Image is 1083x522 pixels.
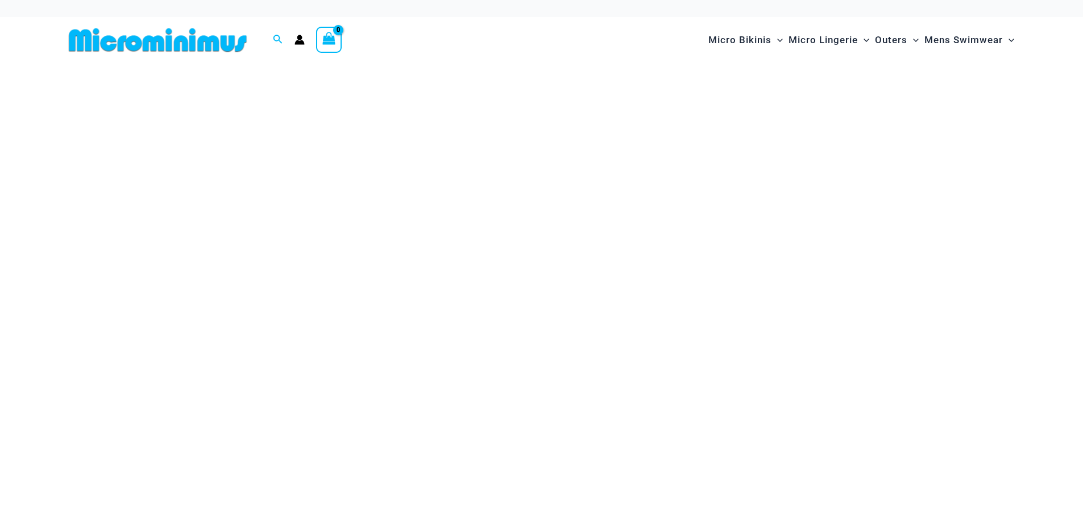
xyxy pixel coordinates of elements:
[64,27,251,53] img: MM SHOP LOGO FLAT
[922,23,1017,57] a: Mens SwimwearMenu ToggleMenu Toggle
[771,26,783,55] span: Menu Toggle
[294,35,305,45] a: Account icon link
[924,26,1003,55] span: Mens Swimwear
[706,23,786,57] a: Micro BikinisMenu ToggleMenu Toggle
[858,26,869,55] span: Menu Toggle
[875,26,907,55] span: Outers
[872,23,922,57] a: OutersMenu ToggleMenu Toggle
[708,26,771,55] span: Micro Bikinis
[907,26,919,55] span: Menu Toggle
[789,26,858,55] span: Micro Lingerie
[1003,26,1014,55] span: Menu Toggle
[316,27,342,53] a: View Shopping Cart, empty
[786,23,872,57] a: Micro LingerieMenu ToggleMenu Toggle
[704,21,1019,59] nav: Site Navigation
[273,33,283,47] a: Search icon link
